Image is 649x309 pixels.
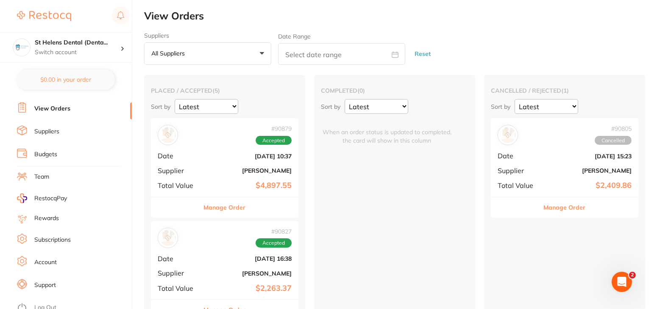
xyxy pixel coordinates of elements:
[17,11,71,21] img: Restocq Logo
[144,42,271,65] button: All suppliers
[34,214,59,223] a: Rewards
[34,173,49,181] a: Team
[35,39,120,47] h4: St Helens Dental (DentalTown 2)
[629,272,636,279] span: 2
[207,153,292,160] b: [DATE] 10:37
[412,43,433,65] button: Reset
[547,181,632,190] b: $2,409.86
[144,32,271,39] label: Suppliers
[547,167,632,174] b: [PERSON_NAME]
[498,152,540,160] span: Date
[34,258,57,267] a: Account
[35,48,120,57] p: Switch account
[151,50,188,57] p: All suppliers
[544,197,586,218] button: Manage Order
[498,167,540,174] span: Supplier
[321,118,453,145] span: When an order status is updated to completed, the card will show in this column
[207,167,292,174] b: [PERSON_NAME]
[34,105,70,113] a: View Orders
[158,284,200,292] span: Total Value
[595,136,632,145] span: Cancelled
[158,269,200,277] span: Supplier
[207,284,292,293] b: $2,263.37
[207,270,292,277] b: [PERSON_NAME]
[207,255,292,262] b: [DATE] 16:38
[278,33,311,40] label: Date Range
[498,182,540,189] span: Total Value
[256,136,292,145] span: Accepted
[158,167,200,174] span: Supplier
[204,197,246,218] button: Manage Order
[321,103,340,110] p: Sort by
[500,127,516,143] img: Adam Dental
[158,255,200,262] span: Date
[34,150,57,159] a: Budgets
[151,118,298,218] div: Adam Dental#90879AcceptedDate[DATE] 10:37Supplier[PERSON_NAME]Total Value$4,897.55Manage Order
[34,127,59,136] a: Suppliers
[160,127,176,143] img: Adam Dental
[151,87,298,94] h2: placed / accepted ( 5 )
[34,194,67,203] span: RestocqPay
[256,238,292,248] span: Accepted
[491,87,638,94] h2: cancelled / rejected ( 1 )
[160,230,176,246] img: Henry Schein Halas
[17,6,71,26] a: Restocq Logo
[144,10,649,22] h2: View Orders
[595,125,632,132] span: # 90805
[151,103,170,110] p: Sort by
[158,182,200,189] span: Total Value
[278,43,405,65] input: Select date range
[321,87,468,94] h2: completed ( 0 )
[207,181,292,190] b: $4,897.55
[34,236,71,244] a: Subscriptions
[158,152,200,160] span: Date
[17,193,27,203] img: RestocqPay
[256,228,292,235] span: # 90827
[256,125,292,132] span: # 90879
[612,272,632,292] iframe: Intercom live chat
[34,281,56,290] a: Support
[13,39,30,56] img: St Helens Dental (DentalTown 2)
[17,193,67,203] a: RestocqPay
[491,103,510,110] p: Sort by
[547,153,632,160] b: [DATE] 15:23
[17,69,115,90] button: $0.00 in your order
